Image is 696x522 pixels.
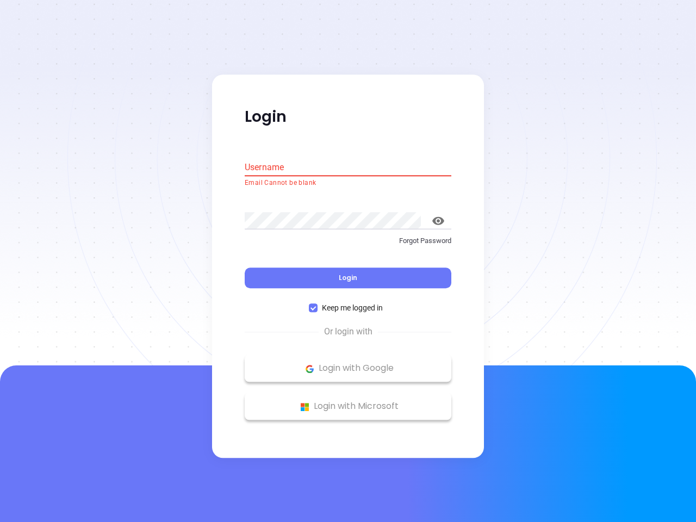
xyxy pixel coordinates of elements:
p: Login with Google [250,361,446,377]
a: Forgot Password [245,235,451,255]
button: Microsoft Logo Login with Microsoft [245,393,451,420]
p: Login with Microsoft [250,399,446,415]
span: Keep me logged in [318,302,387,314]
button: toggle password visibility [425,208,451,234]
p: Forgot Password [245,235,451,246]
span: Login [339,274,357,283]
img: Google Logo [303,362,316,376]
button: Google Logo Login with Google [245,355,451,382]
span: Or login with [319,326,378,339]
button: Login [245,268,451,289]
img: Microsoft Logo [298,400,312,414]
p: Login [245,107,451,127]
p: Email Cannot be blank [245,178,451,189]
